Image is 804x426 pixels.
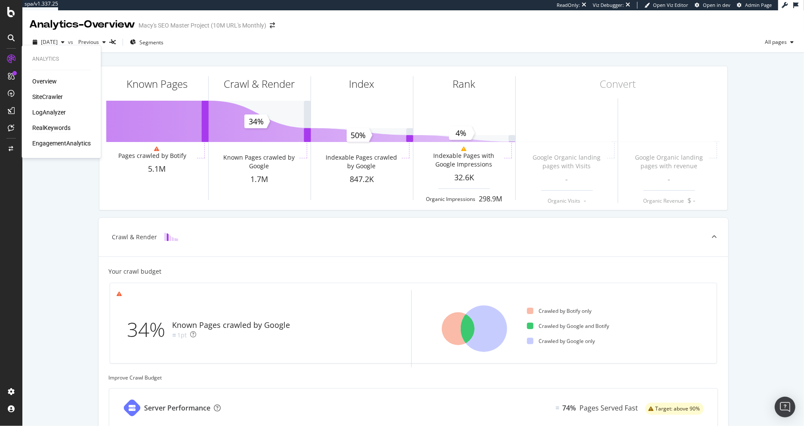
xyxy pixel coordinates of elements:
[479,194,502,204] div: 298.9M
[645,403,704,415] div: warning label
[178,331,187,340] div: 1pt
[593,2,624,9] div: Viz Debugger:
[29,35,68,49] button: [DATE]
[32,56,91,63] div: Analytics
[761,38,787,46] span: All pages
[563,403,576,413] div: 74%
[126,35,167,49] button: Segments
[556,407,559,409] img: Equal
[761,35,797,49] button: All pages
[109,374,718,381] div: Improve Crawl Budget
[453,77,476,91] div: Rank
[75,38,99,46] span: Previous
[426,195,476,203] div: Organic Impressions
[745,2,772,8] span: Admin Page
[29,17,135,32] div: Analytics - Overview
[139,21,266,30] div: Macy's SEO Master Project (10M URL's Monthly)
[775,397,795,417] div: Open Intercom Messenger
[527,307,591,315] div: Crawled by Botify only
[413,172,515,183] div: 32.6K
[41,38,58,46] span: 2025 Sep. 4th
[32,77,57,86] a: Overview
[656,406,700,411] span: Target: above 90%
[164,233,178,241] img: block-icon
[109,267,162,276] div: Your crawl budget
[580,403,638,413] div: Pages Served Fast
[32,139,91,148] a: EngagementAnalytics
[653,2,688,8] span: Open Viz Editor
[527,337,595,345] div: Crawled by Google only
[32,123,71,132] a: RealKeywords
[173,334,176,336] img: Equal
[118,151,186,160] div: Pages crawled by Botify
[221,153,298,170] div: Known Pages crawled by Google
[112,233,157,241] div: Crawl & Render
[68,38,75,46] span: vs
[425,151,502,169] div: Indexable Pages with Google Impressions
[323,153,400,170] div: Indexable Pages crawled by Google
[139,39,163,46] span: Segments
[126,77,188,91] div: Known Pages
[644,2,688,9] a: Open Viz Editor
[224,77,295,91] div: Crawl & Render
[737,2,772,9] a: Admin Page
[270,22,275,28] div: arrow-right-arrow-left
[311,174,413,185] div: 847.2K
[557,2,580,9] div: ReadOnly:
[127,315,173,344] div: 34%
[209,174,311,185] div: 1.7M
[703,2,730,8] span: Open in dev
[527,322,609,330] div: Crawled by Google and Botify
[145,403,211,413] div: Server Performance
[32,108,66,117] a: LogAnalyzer
[349,77,375,91] div: Index
[695,2,730,9] a: Open in dev
[106,164,208,175] div: 5.1M
[32,93,63,101] a: SiteCrawler
[173,320,290,331] div: Known Pages crawled by Google
[75,35,109,49] button: Previous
